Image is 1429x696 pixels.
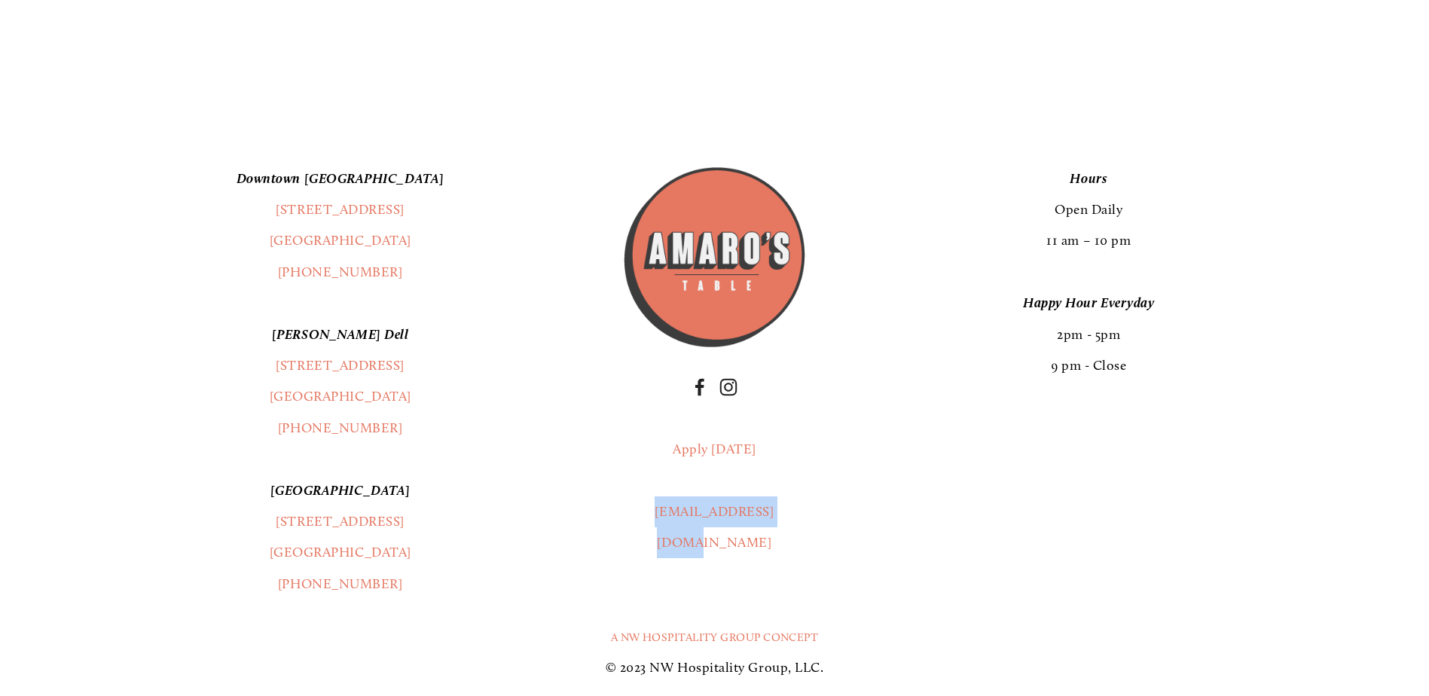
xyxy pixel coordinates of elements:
a: [PHONE_NUMBER] [278,575,403,592]
em: Happy Hour Everyday [1023,295,1154,311]
a: [PHONE_NUMBER] [278,420,403,436]
p: Open Daily 11 am – 10 pm [834,163,1343,257]
em: Downtown [GEOGRAPHIC_DATA] [237,170,444,187]
p: 2pm - 5pm 9 pm - Close [834,288,1343,381]
a: Instagram [719,378,737,396]
a: [GEOGRAPHIC_DATA] [270,388,411,404]
p: © 2023 NW Hospitality Group, LLC. [86,652,1343,683]
a: [STREET_ADDRESS] [276,201,405,218]
img: Amaros_Logo.png [621,163,809,352]
a: [STREET_ADDRESS] [276,357,405,374]
em: [PERSON_NAME] Dell [272,326,409,343]
a: [GEOGRAPHIC_DATA] [270,232,411,249]
a: [STREET_ADDRESS][GEOGRAPHIC_DATA] [270,513,411,560]
a: Facebook [691,378,709,396]
a: Apply [DATE] [673,441,756,457]
a: A NW Hospitality Group Concept [611,630,819,644]
a: [PHONE_NUMBER] [278,264,403,280]
a: [EMAIL_ADDRESS][DOMAIN_NAME] [655,503,774,551]
em: Hours [1070,170,1107,187]
em: [GEOGRAPHIC_DATA] [270,482,411,499]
